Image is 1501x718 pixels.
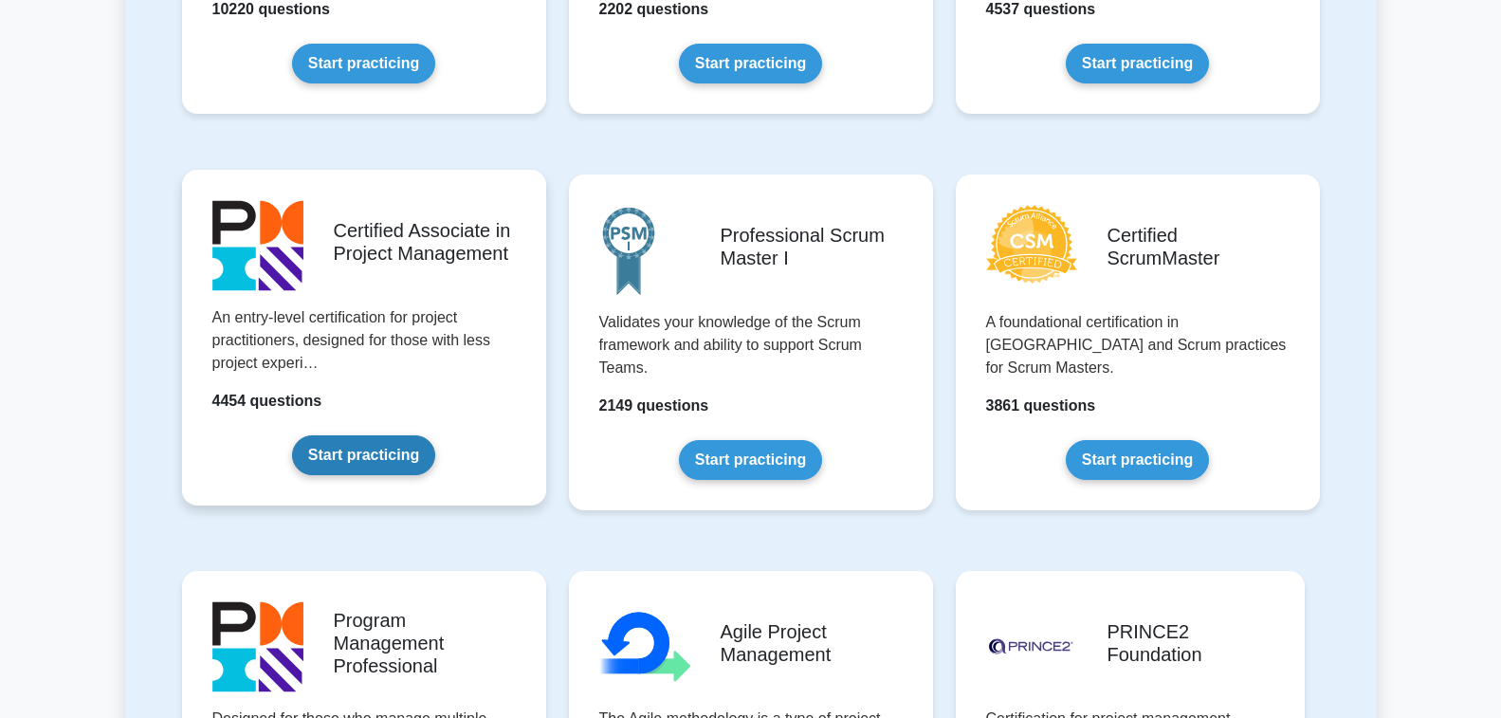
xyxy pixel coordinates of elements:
a: Start practicing [292,435,435,475]
a: Start practicing [679,440,822,480]
a: Start practicing [1066,440,1209,480]
a: Start practicing [679,44,822,83]
a: Start practicing [292,44,435,83]
a: Start practicing [1066,44,1209,83]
